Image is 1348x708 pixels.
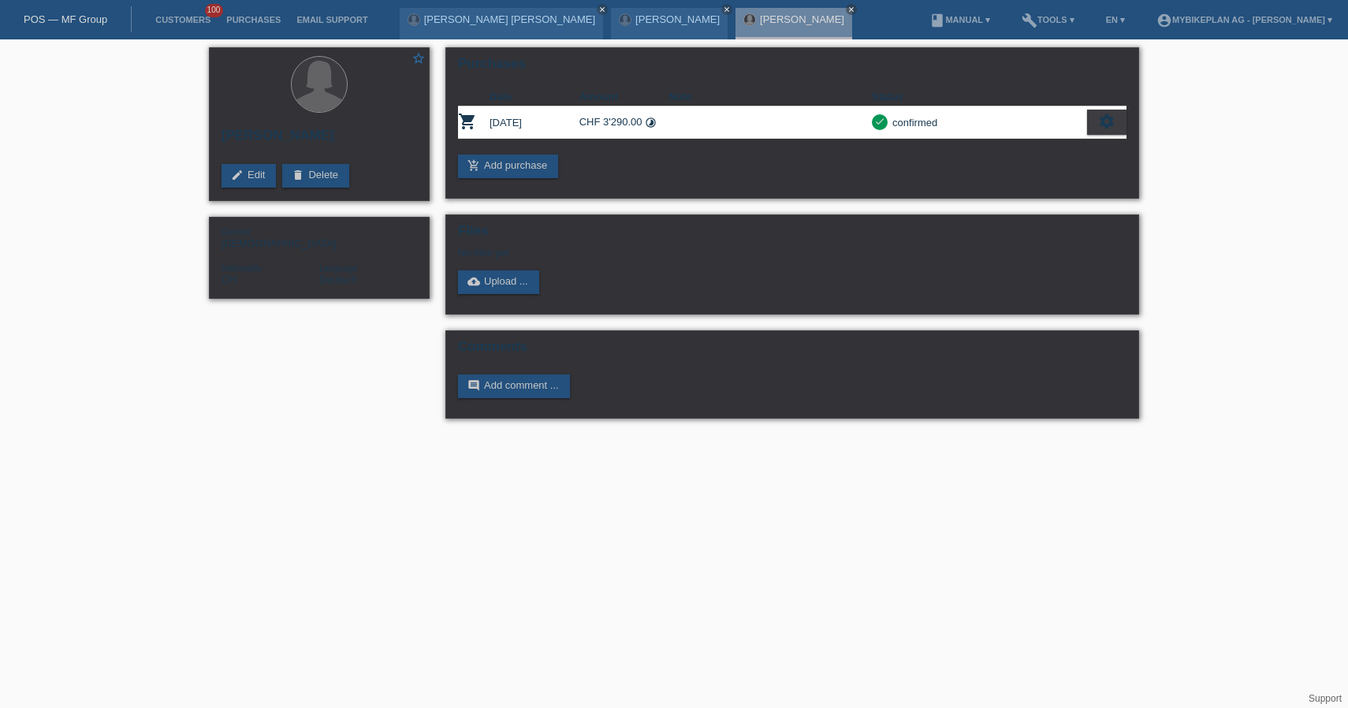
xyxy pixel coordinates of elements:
a: commentAdd comment ... [458,374,570,398]
a: account_circleMybikeplan AG - [PERSON_NAME] ▾ [1149,15,1340,24]
i: 36 instalments [645,117,657,129]
div: No files yet [458,247,940,259]
a: Customers [147,15,218,24]
i: edit [231,169,244,181]
div: [DEMOGRAPHIC_DATA] [222,225,319,249]
i: add_shopping_cart [467,159,480,172]
i: close [847,6,855,13]
i: POSP00025598 [458,112,477,131]
a: close [597,4,608,15]
td: CHF 3'290.00 [579,106,669,139]
h2: Files [458,223,1126,247]
a: close [846,4,857,15]
a: star_border [411,51,426,68]
a: [PERSON_NAME] [760,13,844,25]
i: close [598,6,606,13]
a: buildTools ▾ [1014,15,1082,24]
td: [DATE] [490,106,579,139]
i: star_border [411,51,426,65]
th: Date [490,88,579,106]
th: Note [668,88,872,106]
i: book [929,13,945,28]
a: close [721,4,732,15]
span: Deutsch [319,274,357,285]
i: build [1022,13,1037,28]
th: Status [872,88,1087,106]
i: delete [292,169,304,181]
h2: Purchases [458,56,1126,80]
i: cloud_upload [467,275,480,288]
i: settings [1098,113,1115,130]
h2: Comments [458,339,1126,363]
span: Nationality [222,263,262,273]
i: close [723,6,731,13]
th: Amount [579,88,669,106]
a: [PERSON_NAME] [635,13,720,25]
a: Email Support [289,15,375,24]
h2: [PERSON_NAME] [222,128,417,151]
a: bookManual ▾ [922,15,998,24]
a: deleteDelete [282,164,349,188]
a: cloud_uploadUpload ... [458,270,539,294]
span: 100 [205,4,224,17]
a: add_shopping_cartAdd purchase [458,155,558,178]
a: POS — MF Group [24,13,107,25]
a: [PERSON_NAME] [PERSON_NAME] [424,13,595,25]
a: EN ▾ [1098,15,1133,24]
i: account_circle [1156,13,1172,28]
a: Support [1309,693,1342,704]
i: check [874,116,885,127]
i: comment [467,379,480,392]
div: confirmed [888,114,937,131]
span: Gender [222,227,251,237]
a: editEdit [222,164,276,188]
a: Purchases [218,15,289,24]
span: Switzerland [222,274,236,285]
span: Language [319,263,358,273]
